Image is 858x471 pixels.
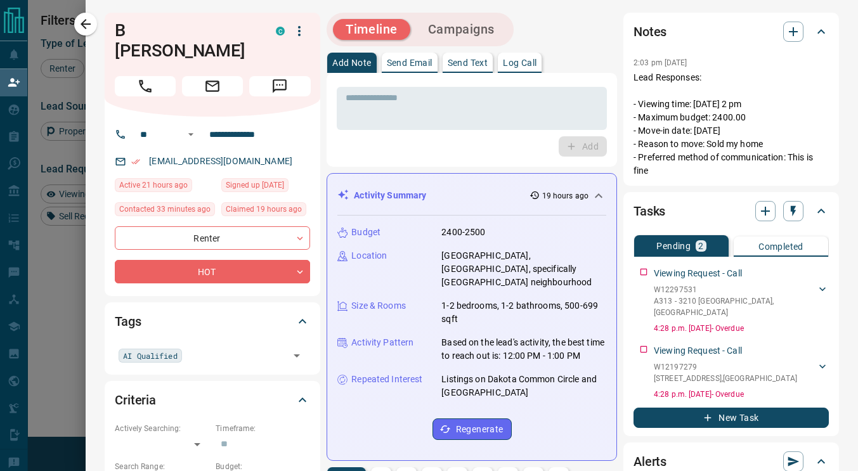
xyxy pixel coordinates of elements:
[654,295,816,318] p: A313 - 3210 [GEOGRAPHIC_DATA] , [GEOGRAPHIC_DATA]
[183,127,198,142] button: Open
[115,306,310,337] div: Tags
[654,281,829,321] div: W12297531A313 - 3210 [GEOGRAPHIC_DATA],[GEOGRAPHIC_DATA]
[123,349,177,362] span: AI Qualified
[276,27,285,35] div: condos.ca
[216,423,310,434] p: Timeframe:
[758,242,803,251] p: Completed
[131,157,140,166] svg: Email Verified
[654,344,742,358] p: Viewing Request - Call
[415,19,507,40] button: Campaigns
[654,323,829,334] p: 4:28 p.m. [DATE] - Overdue
[542,190,588,202] p: 19 hours ago
[441,373,606,399] p: Listings on Dakota Common Circle and [GEOGRAPHIC_DATA]
[634,22,666,42] h2: Notes
[503,58,536,67] p: Log Call
[634,58,687,67] p: 2:03 pm [DATE]
[119,203,211,216] span: Contacted 33 minutes ago
[337,184,606,207] div: Activity Summary19 hours ago
[115,226,310,250] div: Renter
[654,267,742,280] p: Viewing Request - Call
[115,311,141,332] h2: Tags
[654,284,816,295] p: W12297531
[115,385,310,415] div: Criteria
[654,359,829,387] div: W12197279[STREET_ADDRESS],[GEOGRAPHIC_DATA]
[698,242,703,250] p: 2
[182,76,243,96] span: Email
[149,156,292,166] a: [EMAIL_ADDRESS][DOMAIN_NAME]
[249,76,310,96] span: Message
[654,389,829,400] p: 4:28 p.m. [DATE] - Overdue
[115,202,215,220] div: Wed Aug 13 2025
[288,347,306,365] button: Open
[221,202,310,220] div: Tue Aug 12 2025
[448,58,488,67] p: Send Text
[387,58,432,67] p: Send Email
[221,178,310,196] div: Sat Aug 02 2025
[634,408,829,428] button: New Task
[351,249,387,262] p: Location
[351,226,380,239] p: Budget
[432,418,512,440] button: Regenerate
[332,58,371,67] p: Add Note
[656,242,691,250] p: Pending
[441,299,606,326] p: 1-2 bedrooms, 1-2 bathrooms, 500-699 sqft
[119,179,188,191] span: Active 21 hours ago
[115,390,156,410] h2: Criteria
[354,189,426,202] p: Activity Summary
[226,179,284,191] span: Signed up [DATE]
[441,226,485,239] p: 2400-2500
[115,178,215,196] div: Tue Aug 12 2025
[226,203,302,216] span: Claimed 19 hours ago
[333,19,410,40] button: Timeline
[634,196,829,226] div: Tasks
[654,361,797,373] p: W12197279
[634,16,829,47] div: Notes
[441,336,606,363] p: Based on the lead's activity, the best time to reach out is: 12:00 PM - 1:00 PM
[351,299,406,313] p: Size & Rooms
[634,201,665,221] h2: Tasks
[115,423,209,434] p: Actively Searching:
[115,260,310,283] div: HOT
[634,71,829,177] p: Lead Responses: - Viewing time: [DATE] 2 pm - Maximum budget: 2400.00 - Move-in date: [DATE] - Re...
[351,373,422,386] p: Repeated Interest
[441,249,606,289] p: [GEOGRAPHIC_DATA], [GEOGRAPHIC_DATA], specifically [GEOGRAPHIC_DATA] neighbourhood
[351,336,413,349] p: Activity Pattern
[115,20,257,61] h1: B [PERSON_NAME]
[115,76,176,96] span: Call
[654,373,797,384] p: [STREET_ADDRESS] , [GEOGRAPHIC_DATA]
